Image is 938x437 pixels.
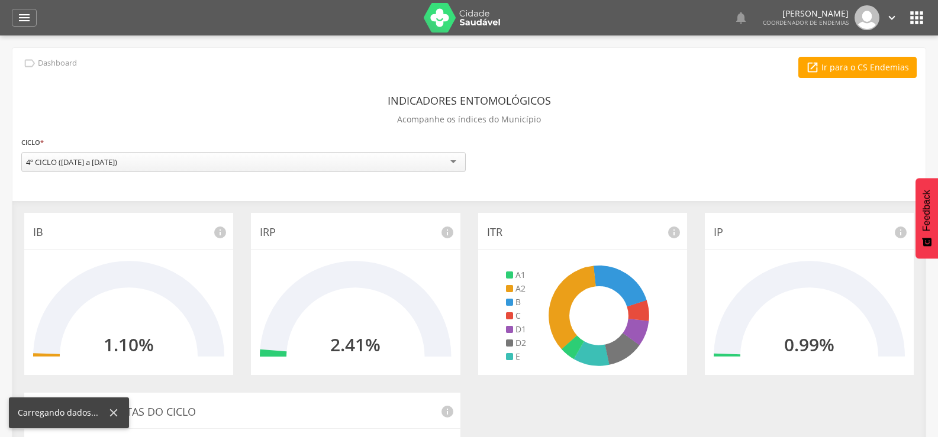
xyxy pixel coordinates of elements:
[33,225,224,240] p: IB
[330,335,381,354] h2: 2.41%
[397,111,541,128] p: Acompanhe os índices do Município
[388,90,551,111] header: Indicadores Entomológicos
[885,11,898,24] i: 
[23,57,36,70] i: 
[506,351,526,362] li: E
[260,225,451,240] p: IRP
[916,178,938,258] button: Feedback - Mostrar pesquisa
[506,310,526,322] li: C
[17,11,31,25] i: 
[798,57,917,78] a: Ir para o CS Endemias
[506,283,526,294] li: A2
[440,225,455,239] i: info
[763,18,849,27] span: Coordenador de Endemias
[506,337,526,349] li: D2
[714,225,905,240] p: IP
[921,190,932,231] span: Feedback
[38,59,77,68] p: Dashboard
[33,404,452,420] p: Histórico de Visitas do Ciclo
[806,61,819,74] i: 
[885,5,898,30] a: 
[506,296,526,308] li: B
[487,225,678,240] p: ITR
[894,225,908,239] i: info
[213,225,227,239] i: info
[104,335,154,354] h2: 1.10%
[18,407,107,419] div: Carregando dados...
[440,404,455,419] i: info
[26,157,117,167] div: 4º CICLO ([DATE] a [DATE])
[907,8,926,27] i: 
[734,11,748,25] i: 
[734,5,748,30] a: 
[506,323,526,335] li: D1
[667,225,681,239] i: info
[506,269,526,281] li: A1
[784,335,834,354] h2: 0.99%
[21,136,44,149] label: Ciclo
[12,9,37,27] a: 
[763,9,849,18] p: [PERSON_NAME]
